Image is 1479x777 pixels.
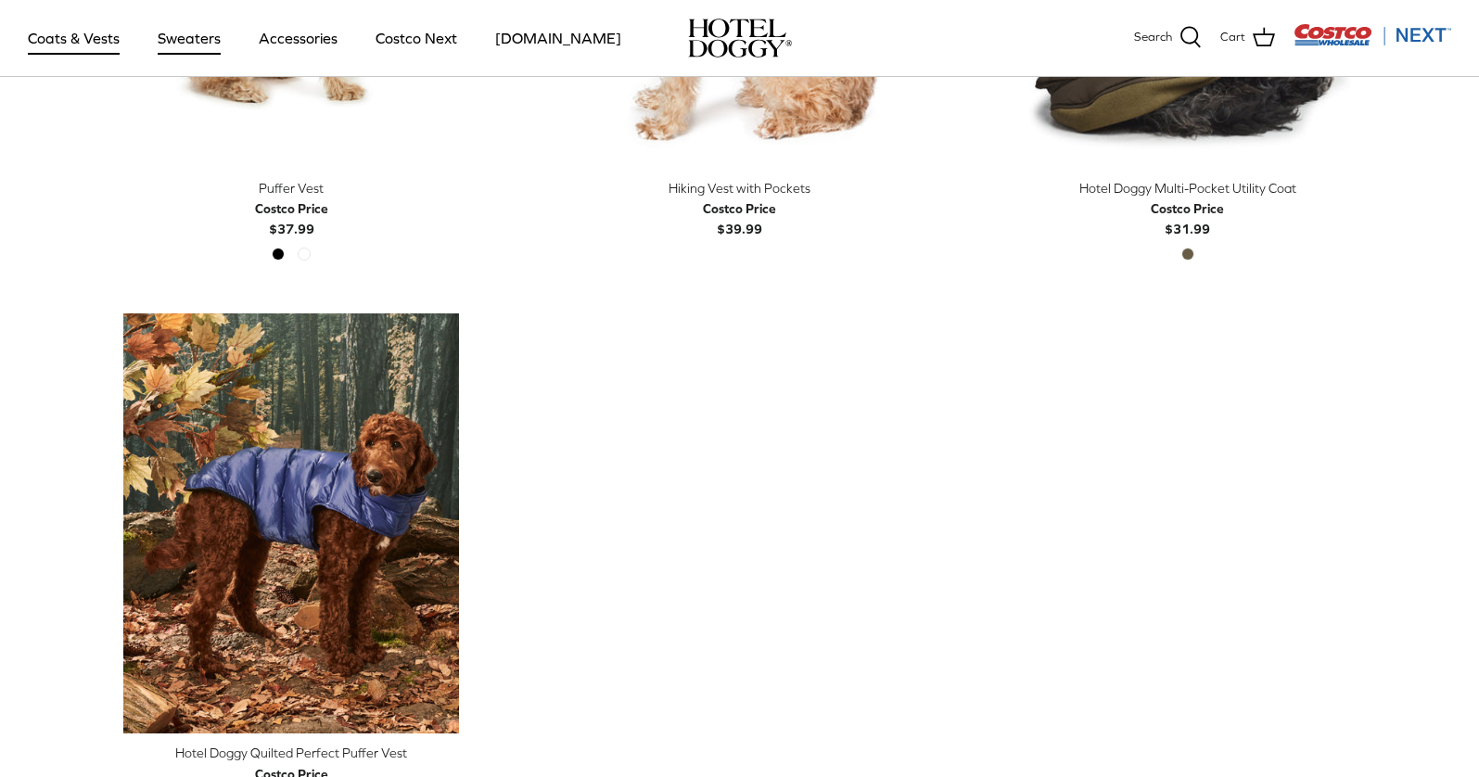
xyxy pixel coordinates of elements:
div: Puffer Vest [82,178,502,198]
a: [DOMAIN_NAME] [478,6,638,70]
a: Accessories [242,6,354,70]
div: Costco Price [1151,198,1224,219]
a: Sweaters [141,6,237,70]
div: Hotel Doggy Multi-Pocket Utility Coat [977,178,1397,198]
b: $37.99 [255,198,328,236]
span: Search [1134,28,1172,47]
div: Hotel Doggy Quilted Perfect Puffer Vest [82,743,502,763]
img: Costco Next [1294,23,1451,46]
a: Hiking Vest with Pockets Costco Price$39.99 [529,178,950,240]
b: $39.99 [703,198,776,236]
img: hoteldoggycom [688,19,792,57]
b: $31.99 [1151,198,1224,236]
span: Cart [1220,28,1245,47]
div: Hiking Vest with Pockets [529,178,950,198]
a: Puffer Vest Costco Price$37.99 [82,178,502,240]
a: Coats & Vests [11,6,136,70]
a: Cart [1220,26,1275,50]
a: Visit Costco Next [1294,35,1451,49]
a: Search [1134,26,1202,50]
div: Costco Price [703,198,776,219]
a: Costco Next [359,6,474,70]
div: Costco Price [255,198,328,219]
a: Hotel Doggy Quilted Perfect Puffer Vest [82,313,502,733]
a: hoteldoggy.com hoteldoggycom [688,19,792,57]
a: Hotel Doggy Multi-Pocket Utility Coat Costco Price$31.99 [977,178,1397,240]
